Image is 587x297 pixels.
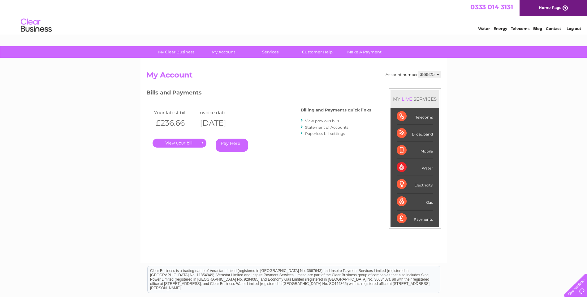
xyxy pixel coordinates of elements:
[305,131,345,136] a: Paperless bill settings
[305,125,348,130] a: Statement of Accounts
[397,125,433,142] div: Broadband
[146,71,441,82] h2: My Account
[153,139,206,148] a: .
[153,117,197,129] th: £236.66
[197,117,241,129] th: [DATE]
[397,108,433,125] div: Telecoms
[339,46,390,58] a: Make A Payment
[391,90,439,108] div: MY SERVICES
[245,46,296,58] a: Services
[397,159,433,176] div: Water
[305,119,339,123] a: View previous bills
[533,26,542,31] a: Blog
[511,26,529,31] a: Telecoms
[20,16,52,35] img: logo.png
[198,46,249,58] a: My Account
[153,108,197,117] td: Your latest bill
[151,46,202,58] a: My Clear Business
[397,142,433,159] div: Mobile
[567,26,581,31] a: Log out
[546,26,561,31] a: Contact
[400,96,413,102] div: LIVE
[397,210,433,227] div: Payments
[397,193,433,210] div: Gas
[292,46,343,58] a: Customer Help
[216,139,248,152] a: Pay Here
[386,71,441,78] div: Account number
[148,3,440,30] div: Clear Business is a trading name of Verastar Limited (registered in [GEOGRAPHIC_DATA] No. 3667643...
[397,176,433,193] div: Electricity
[494,26,507,31] a: Energy
[478,26,490,31] a: Water
[146,88,371,99] h3: Bills and Payments
[470,3,513,11] a: 0333 014 3131
[197,108,241,117] td: Invoice date
[301,108,371,112] h4: Billing and Payments quick links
